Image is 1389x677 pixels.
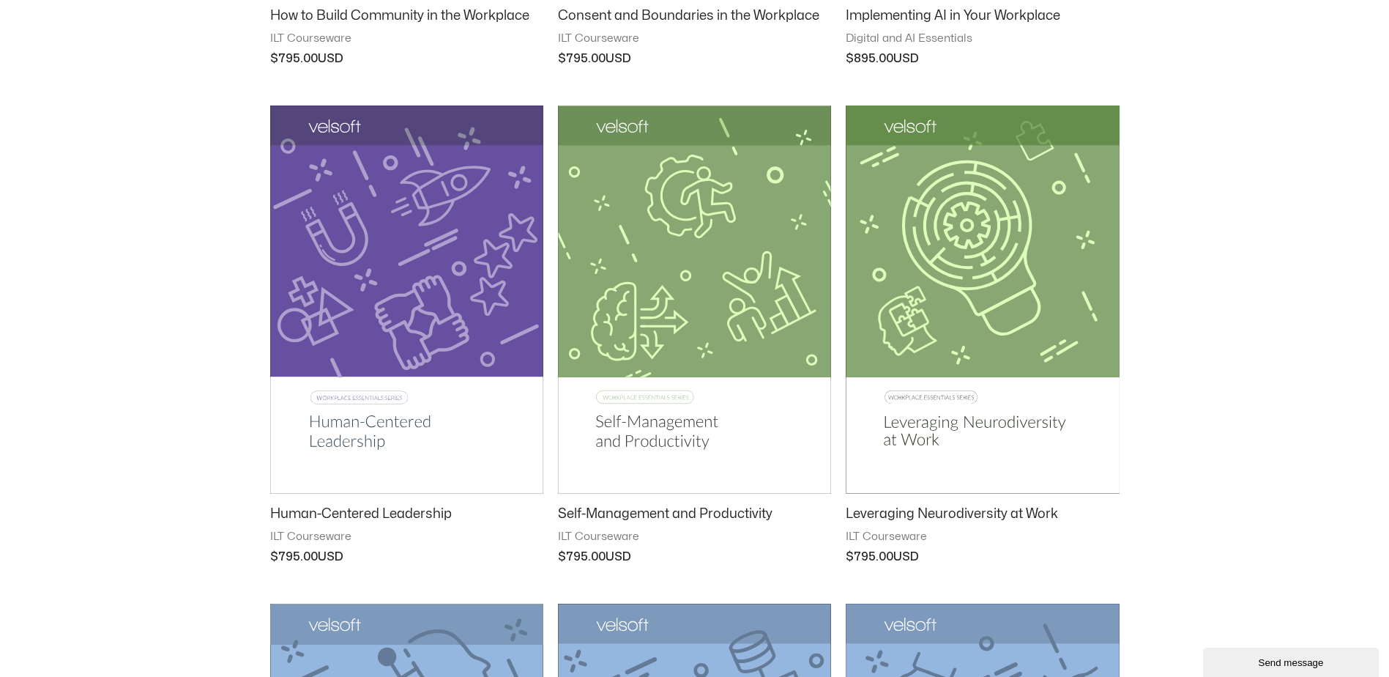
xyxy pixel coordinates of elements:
bdi: 795.00 [846,551,893,563]
span: $ [558,551,566,563]
a: How to Build Community in the Workplace [270,7,543,31]
img: Leveraging Neurodiversity at Work [846,106,1119,494]
span: $ [270,53,278,64]
bdi: 895.00 [846,53,893,64]
iframe: chat widget [1203,645,1382,677]
bdi: 795.00 [558,53,606,64]
h2: How to Build Community in the Workplace [270,7,543,24]
bdi: 795.00 [558,551,606,563]
h2: Leveraging Neurodiversity at Work [846,506,1119,522]
span: ILT Courseware [270,530,543,544]
bdi: 795.00 [270,53,318,64]
a: Self-Management and Productivity [558,506,831,529]
h2: Human-Centered Leadership [270,506,543,522]
h2: Self-Management and Productivity [558,506,831,522]
span: $ [846,551,854,563]
a: Consent and Boundaries in the Workplace [558,7,831,31]
span: ILT Courseware [270,32,543,46]
a: Implementing AI in Your Workplace [846,7,1119,31]
h2: Consent and Boundaries in the Workplace [558,7,831,24]
span: ILT Courseware [846,530,1119,544]
span: ILT Courseware [558,32,831,46]
span: Digital and AI Essentials [846,32,1119,46]
a: Human-Centered Leadership [270,506,543,529]
span: ILT Courseware [558,530,831,544]
img: Self-Management and Productivity [558,106,831,493]
bdi: 795.00 [270,551,318,563]
a: Leveraging Neurodiversity at Work [846,506,1119,529]
span: $ [558,53,566,64]
h2: Implementing AI in Your Workplace [846,7,1119,24]
span: $ [846,53,854,64]
img: Human-Centered Leadership [270,106,543,493]
span: $ [270,551,278,563]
